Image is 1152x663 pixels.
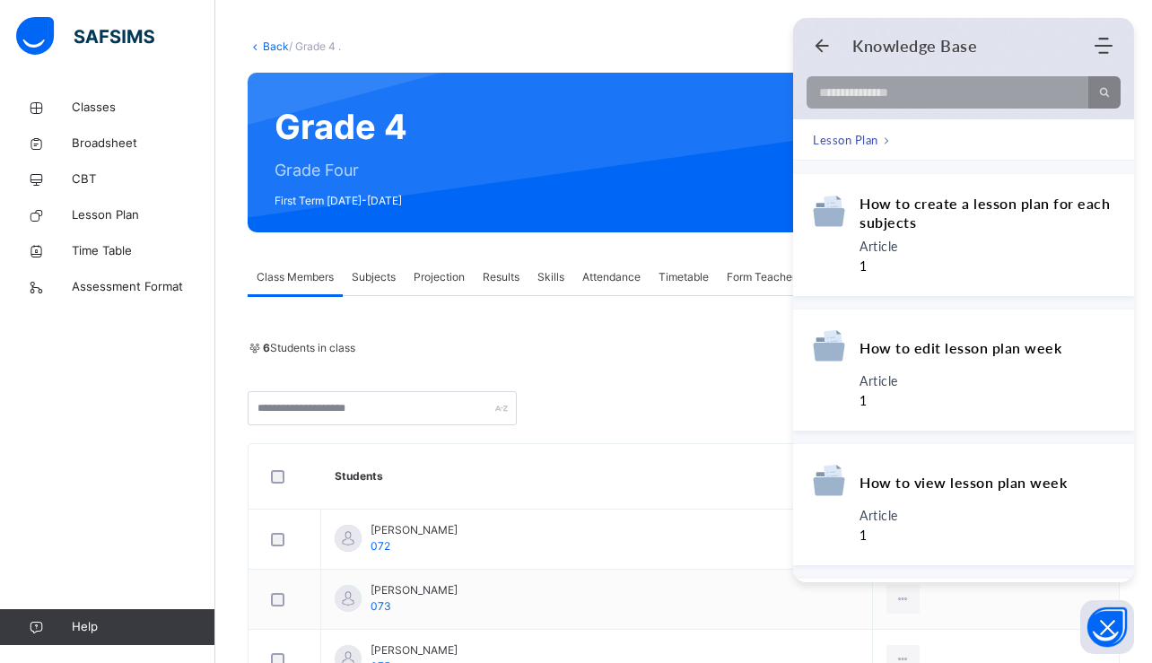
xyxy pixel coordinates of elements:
span: Skills [537,269,564,285]
span: Projection [414,269,465,285]
button: Back [813,37,831,55]
div: breadcrumb current pageLesson Plan [793,119,1134,161]
span: Time Table [72,242,215,260]
a: category How to create a lesson plan for each subjects [860,194,1114,231]
span: Broadsheet [72,135,215,153]
span: How to view lesson plan week [860,473,1067,492]
span: [PERSON_NAME] [371,582,458,598]
span: Help [72,618,214,636]
div: Modules Menu [1092,37,1114,55]
span: / Grade 4 . [289,39,341,53]
span: Form Teacher [727,269,796,285]
span: Article [860,237,898,257]
th: Students [321,444,873,510]
b: 6 [263,341,270,354]
span: CBT [72,170,215,188]
span: How to create a lesson plan for each subjects [860,194,1114,231]
button: Open asap [1080,600,1134,654]
a: category How to edit lesson plan week [860,338,1061,357]
h1: Knowledge Base [852,36,977,56]
nav: breadcrumb [813,130,890,149]
span: 072 [371,539,390,553]
span: 1 [860,257,898,276]
span: Subjects [352,269,396,285]
a: category How to view lesson plan week [860,473,1067,492]
span: Class Members [257,269,334,285]
span: Article [860,371,898,391]
div: category How to view lesson plan week [793,444,1134,565]
span: Assessment Format [72,278,215,296]
span: [PERSON_NAME] [371,522,458,538]
span: Students in class [263,340,355,356]
span: 1 [860,391,898,411]
span: Results [483,269,519,285]
img: safsims [16,17,154,55]
span: Article [860,506,898,526]
div: category How to create a lesson plan for each subjects [793,174,1134,296]
span: Timetable [659,269,709,285]
span: Classes [72,99,215,117]
span: Attendance [582,269,641,285]
a: Back [263,39,289,53]
span: 1 [860,526,898,545]
div: category How to edit lesson plan week [793,310,1134,431]
span: Lesson Plan [72,206,215,224]
span: [PERSON_NAME] [371,642,458,659]
span: 073 [371,599,391,613]
span: How to edit lesson plan week [860,338,1061,357]
span: Lesson Plan [813,131,878,149]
